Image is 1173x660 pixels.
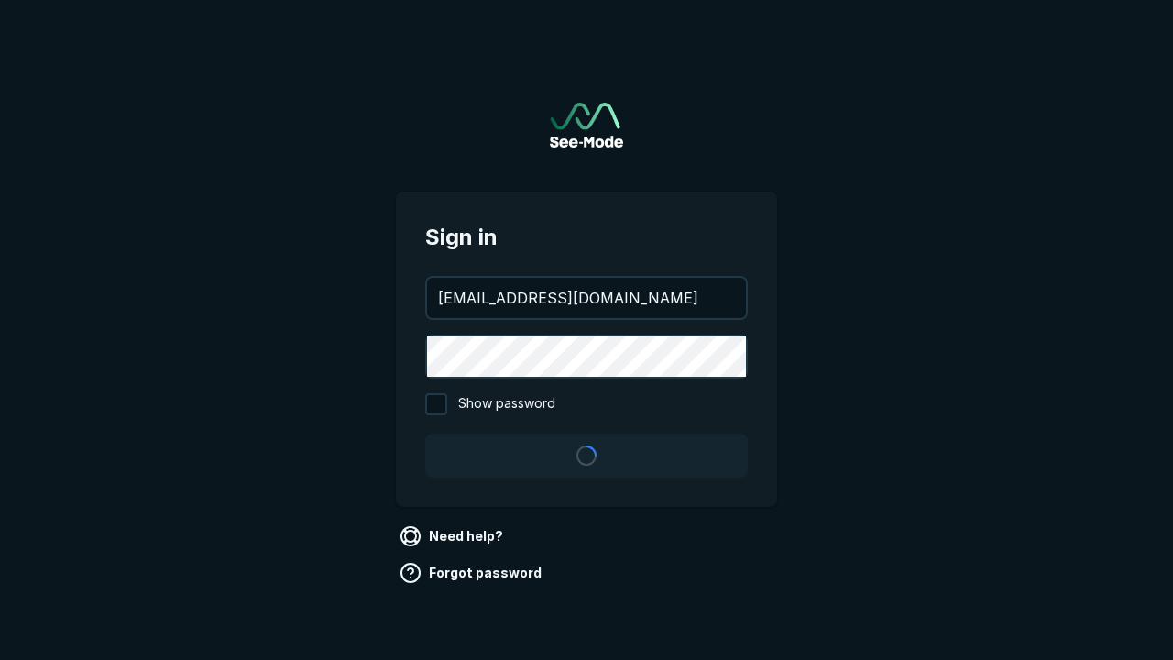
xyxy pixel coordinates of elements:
input: your@email.com [427,278,746,318]
a: Forgot password [396,558,549,588]
img: See-Mode Logo [550,103,623,148]
span: Sign in [425,221,748,254]
span: Show password [458,393,555,415]
a: Need help? [396,522,510,551]
a: Go to sign in [550,103,623,148]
